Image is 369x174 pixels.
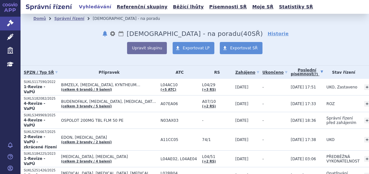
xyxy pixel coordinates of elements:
[262,118,264,123] span: -
[262,137,264,142] span: -
[220,42,262,54] a: Exportovat SŘ
[61,140,112,144] a: (celkem 2 brandy / 2 balení)
[93,14,168,23] li: Revize - na poradu
[202,104,216,108] a: (+2 RS)
[326,85,357,89] span: UKO, Zastaveno
[33,16,46,21] a: Domů
[262,102,264,106] span: -
[235,68,259,77] a: Zahájeno
[291,157,316,161] span: [DATE] 03:06
[202,154,232,159] span: L04/51
[262,68,287,77] a: Ukončeno
[243,30,252,37] span: 40
[202,118,232,123] span: -
[291,66,323,79] a: Poslednípísemnost(?)
[102,30,108,37] button: notifikace
[199,66,232,79] th: RS
[262,157,264,161] span: -
[183,46,210,50] span: Exportovat LP
[207,3,249,11] a: Písemnosti SŘ
[291,137,316,142] span: [DATE] 17:38
[160,88,176,91] a: (+5 ATC)
[235,85,248,89] span: [DATE]
[202,83,232,87] span: L04/29
[291,85,316,89] span: [DATE] 17:51
[160,102,199,106] span: A07EA06
[24,168,58,173] p: SUKLS251426/2025
[24,113,58,118] p: SUKLS349969/2025
[61,83,157,87] span: BIMZELX, [MEDICAL_DATA], KYNTHEUM…
[277,3,315,11] a: Statistiky SŘ
[24,156,45,166] strong: 1-Revize - VaPÚ
[118,30,124,37] a: Lhůty
[61,135,157,140] span: EDON, [MEDICAL_DATA]
[250,3,275,11] a: Moje SŘ
[61,154,157,159] span: [MEDICAL_DATA], [MEDICAL_DATA]
[241,30,263,37] span: ( SŘ)
[326,102,335,106] span: ROZ
[160,157,199,161] span: L04AE02, L04AE04
[291,118,316,123] span: [DATE] 18:36
[235,137,248,142] span: [DATE]
[61,118,157,123] span: OSPOLOT 200MG TBL FLM 50 PE
[326,154,359,163] span: PŘEDBĚŽNÁ VYKONATELNOST
[235,118,248,123] span: [DATE]
[160,83,199,87] span: L04AC10
[323,66,361,79] th: Stav řízení
[326,137,334,142] span: UKO
[61,104,112,108] a: (celkem 3 brandy / 5 balení)
[109,30,116,37] button: nastavení
[157,66,199,79] th: ATC
[77,3,113,11] a: Vyhledávání
[58,66,157,79] th: Přípravek
[24,130,58,134] p: SUKLS291667/2025
[202,137,232,142] span: 74/1
[326,116,356,125] span: Správní řízení před zahájením
[54,16,84,21] a: Správní řízení
[21,2,77,11] h2: Správní řízení
[291,102,316,106] span: [DATE] 17:33
[24,152,58,156] p: SUKLS184225/2023
[160,118,199,123] span: N03AX03
[230,46,258,50] span: Exportovat SŘ
[115,3,169,11] a: Referenční skupiny
[127,30,241,37] span: Revize - na poradu
[24,101,45,111] strong: 4-Revize - VaPÚ
[313,72,318,76] abbr: (?)
[202,160,216,163] a: (+2 RS)
[235,102,248,106] span: [DATE]
[61,88,112,91] a: (celkem 6 brandů / 9 balení)
[24,85,45,94] strong: 1-Revize - VaPÚ
[24,118,45,128] strong: 4-Revize - VaPÚ
[61,99,157,104] span: BUDENOFALK, [MEDICAL_DATA], [MEDICAL_DATA] KLYZMA
[171,3,206,11] a: Běžící lhůty
[127,42,167,54] button: Upravit skupinu
[202,99,232,104] span: A07/10
[173,42,215,54] a: Exportovat LP
[262,85,264,89] span: -
[24,68,58,77] a: SPZN / Typ SŘ
[24,80,58,84] p: SUKLS117590/2022
[24,135,57,149] strong: 2-Revize - VaPÚ - zkrácené řízení
[24,96,58,101] p: SUKLS182082/2025
[202,88,216,91] a: (+3 RS)
[160,137,199,142] span: A11CC05
[235,157,248,161] span: [DATE]
[268,30,289,37] a: Historie
[61,160,112,163] a: (celkem 2 brandy / 4 balení)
